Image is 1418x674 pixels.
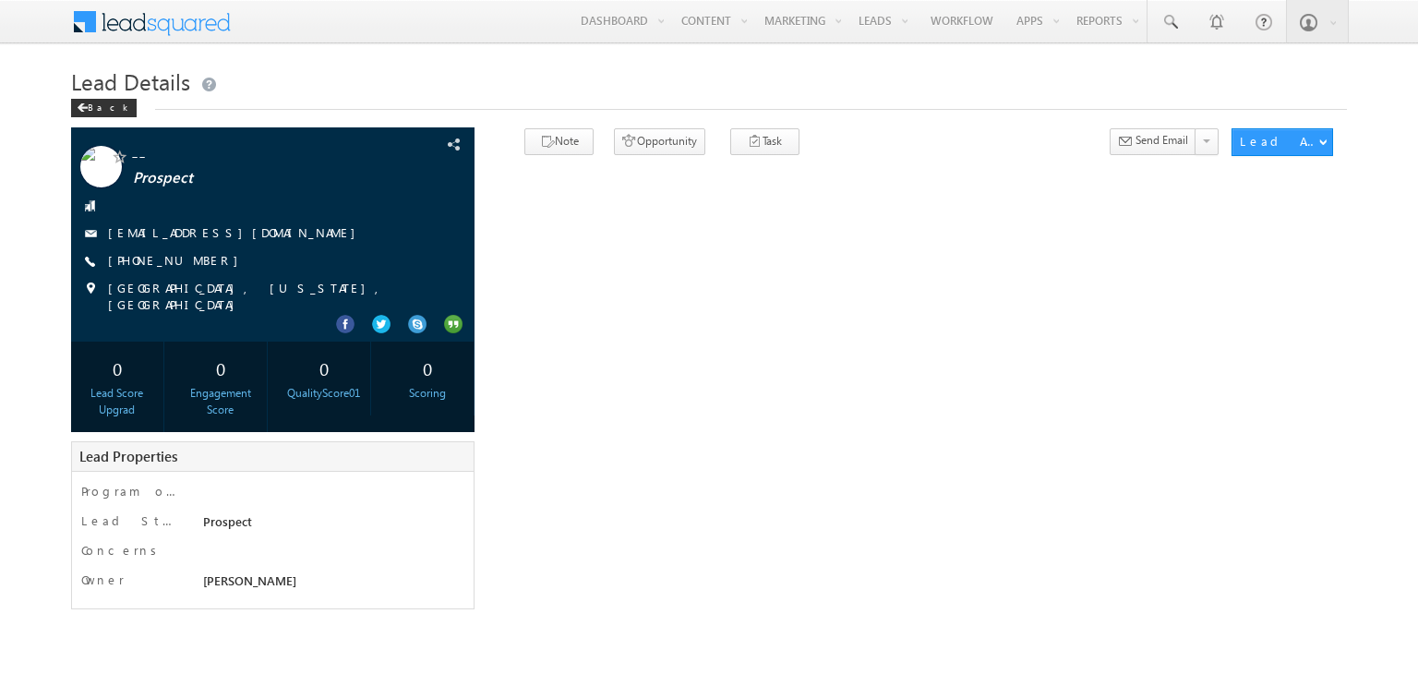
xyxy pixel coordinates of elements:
[386,385,469,402] div: Scoring
[81,572,125,588] label: Owner
[108,224,365,240] a: [EMAIL_ADDRESS][DOMAIN_NAME]
[71,66,190,96] span: Lead Details
[730,128,799,155] button: Task
[179,351,262,385] div: 0
[614,128,705,155] button: Opportunity
[203,572,296,588] span: [PERSON_NAME]
[131,146,381,164] span: --
[1110,128,1196,155] button: Send Email
[1136,132,1188,149] span: Send Email
[80,146,122,194] img: Profile photo
[1232,128,1333,156] button: Lead Actions
[198,512,459,538] div: Prospect
[282,351,366,385] div: 0
[71,98,146,114] a: Back
[1240,133,1318,150] div: Lead Actions
[81,512,178,529] label: Lead Stage
[282,385,366,402] div: QualityScore01
[81,483,178,499] label: Program of Interest
[81,542,163,559] label: Concerns
[76,385,159,418] div: Lead Score Upgrad
[71,99,137,117] div: Back
[524,128,594,155] button: Note
[133,169,383,187] span: Prospect
[79,447,177,465] span: Lead Properties
[386,351,469,385] div: 0
[108,252,247,271] span: [PHONE_NUMBER]
[108,280,436,313] span: [GEOGRAPHIC_DATA], [US_STATE], [GEOGRAPHIC_DATA]
[76,351,159,385] div: 0
[179,385,262,418] div: Engagement Score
